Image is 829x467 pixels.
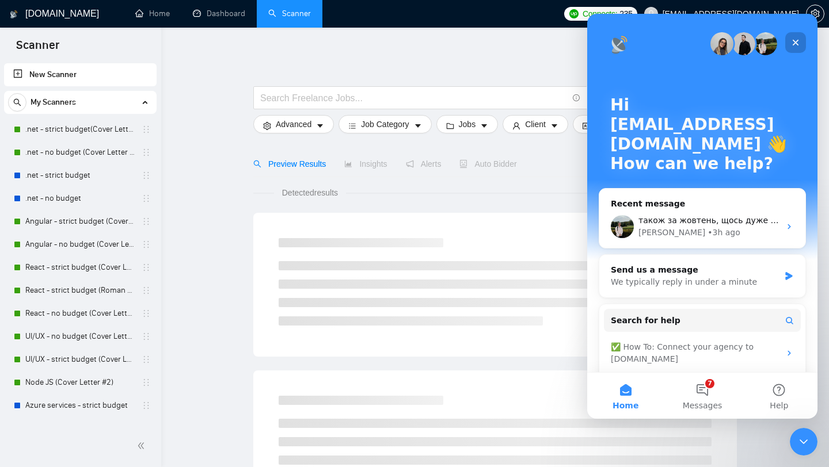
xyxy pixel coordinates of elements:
div: Send us a message [24,250,192,262]
button: Search for help [17,295,214,318]
a: setting [806,9,824,18]
span: caret-down [480,121,488,130]
span: holder [142,286,151,295]
a: .net - no budget [25,187,135,210]
span: Insights [344,159,387,169]
span: search [9,98,26,106]
div: Send us a messageWe typically reply in under a minute [12,240,219,284]
li: New Scanner [4,63,157,86]
img: logo [10,5,18,24]
a: Node JS (Cover Letter #2) [25,371,135,394]
button: folderJobscaret-down [436,115,499,133]
span: holder [142,171,151,180]
div: Close [198,18,219,39]
span: 235 [619,7,632,20]
a: Angular - no budget (Cover Letter #2) [25,233,135,256]
span: setting [263,121,271,130]
span: holder [142,240,151,249]
span: також за жовтень, щось дуже сильно просів профайл [PERSON_NAME]( [51,202,355,211]
iframe: Intercom live chat [790,428,817,455]
span: notification [406,160,414,168]
span: caret-down [550,121,558,130]
a: React - no budget (Cover Letter #1) [25,302,135,325]
div: [PERSON_NAME] [51,213,118,225]
button: barsJob Categorycaret-down [339,115,431,133]
span: holder [142,401,151,410]
iframe: Intercom live chat [587,14,817,419]
button: Help [154,359,230,405]
span: Jobs [459,118,476,131]
button: settingAdvancedcaret-down [253,115,334,133]
a: Angular - strict budget (Cover Letter #1) [25,210,135,233]
a: searchScanner [268,9,311,18]
a: React - strict budget (Cover Letter #2) [25,256,135,279]
button: idcardVendorcaret-down [573,115,643,133]
a: UI/UX - no budget (Cover Letter #2) [25,325,135,348]
span: caret-down [316,121,324,130]
span: caret-down [414,121,422,130]
img: upwork-logo.png [569,9,579,18]
span: Home [25,388,51,396]
a: Azure services - strict budget [25,394,135,417]
span: bars [348,121,356,130]
button: setting [806,5,824,23]
a: React - strict budget (Roman Account) (Cover Letter #2) [25,279,135,302]
span: holder [142,378,151,387]
div: We typically reply in under a minute [24,262,192,274]
input: Search Freelance Jobs... [260,91,568,105]
div: ✅ How To: Connect your agency to [DOMAIN_NAME] [17,323,214,356]
span: holder [142,332,151,341]
a: Azure services - no budget [25,417,135,440]
button: userClientcaret-down [503,115,568,133]
span: folder [446,121,454,130]
span: holder [142,217,151,226]
span: holder [142,148,151,157]
span: Job Category [361,118,409,131]
button: search [8,93,26,112]
span: Messages [96,388,135,396]
span: setting [807,9,824,18]
button: Messages [77,359,153,405]
a: .net - strict budget [25,164,135,187]
span: area-chart [344,160,352,168]
span: user [647,10,655,18]
span: user [512,121,520,130]
a: .net - no budget (Cover Letter #2) [25,141,135,164]
a: New Scanner [13,63,147,86]
span: idcard [583,121,591,130]
span: Advanced [276,118,311,131]
span: holder [142,263,151,272]
span: holder [142,125,151,134]
span: holder [142,309,151,318]
span: Search for help [24,301,93,313]
span: holder [142,424,151,433]
span: Detected results [274,186,346,199]
div: • 3h ago [120,213,153,225]
span: Client [525,118,546,131]
span: robot [459,160,467,168]
a: .net - strict budget(Cover Letter #3) [25,118,135,141]
div: ✅ How To: Connect your agency to [DOMAIN_NAME] [24,327,193,351]
span: holder [142,355,151,364]
span: Connects: [583,7,617,20]
span: holder [142,194,151,203]
span: double-left [137,440,149,451]
span: Preview Results [253,159,326,169]
span: search [253,160,261,168]
span: My Scanners [31,91,76,114]
span: Help [182,388,201,396]
span: Alerts [406,159,442,169]
span: Auto Bidder [459,159,516,169]
span: info-circle [573,94,580,102]
a: homeHome [135,9,170,18]
a: UI/UX - strict budget (Cover Letter #2) [25,348,135,371]
a: dashboardDashboard [193,9,245,18]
